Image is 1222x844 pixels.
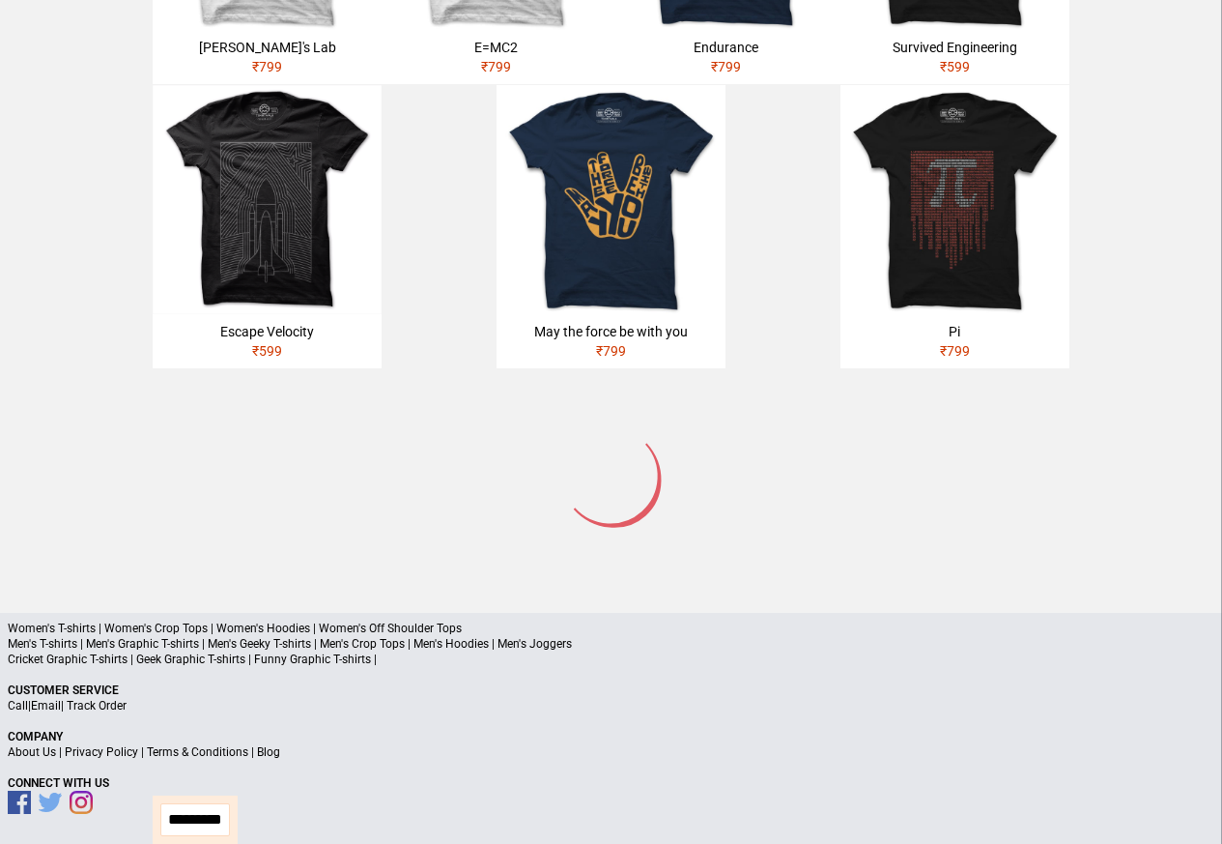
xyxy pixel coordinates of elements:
span: ₹ 799 [596,343,626,359]
p: Company [8,729,1214,744]
a: Call [8,699,28,713]
a: Email [31,699,61,713]
a: Escape Velocity₹599 [153,85,382,368]
div: May the force be with you [504,322,718,341]
div: Pi [848,322,1062,341]
a: Terms & Conditions [147,745,248,759]
img: FORCE_RoundNeck-Male-Front-T-NAVY.jpg [497,85,725,314]
div: Endurance [619,38,833,57]
span: ₹ 799 [252,59,282,74]
a: Blog [257,745,280,759]
a: Privacy Policy [65,745,138,759]
a: Track Order [67,699,127,713]
div: Survived Engineering [848,38,1062,57]
p: | | | [8,744,1214,760]
span: ₹ 599 [252,343,282,359]
span: ₹ 799 [940,343,970,359]
div: E=MC2 [389,38,603,57]
span: ₹ 599 [940,59,970,74]
p: | | [8,698,1214,713]
a: Pi₹799 [840,85,1069,368]
img: PI_RoundNeck-Male-Front-T-BLACK.jpg [840,85,1069,314]
a: May the force be with you₹799 [497,85,725,368]
span: ₹ 799 [711,59,741,74]
div: Escape Velocity [160,322,374,341]
p: Men's T-shirts | Men's Graphic T-shirts | Men's Geeky T-shirts | Men's Crop Tops | Men's Hoodies ... [8,636,1214,652]
p: Cricket Graphic T-shirts | Geek Graphic T-shirts | Funny Graphic T-shirts | [8,652,1214,667]
p: Connect With Us [8,775,1214,791]
p: Customer Service [8,683,1214,698]
span: ₹ 799 [481,59,511,74]
img: Escape-Velocity.gif [153,85,382,314]
div: [PERSON_NAME]'s Lab [160,38,374,57]
p: Women's T-shirts | Women's Crop Tops | Women's Hoodies | Women's Off Shoulder Tops [8,621,1214,636]
a: About Us [8,745,56,759]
